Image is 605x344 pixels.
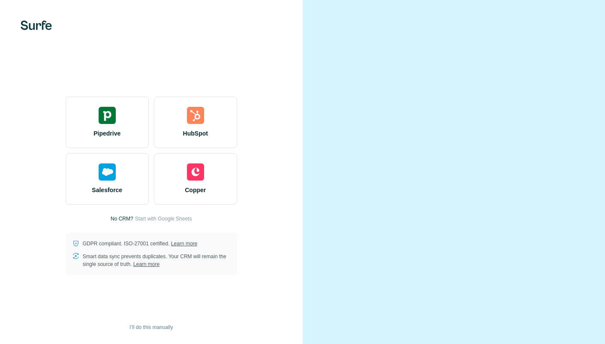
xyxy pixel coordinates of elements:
[183,129,208,138] span: HubSpot
[133,261,160,267] a: Learn more
[99,107,116,124] img: pipedrive's logo
[111,215,133,223] p: No CRM?
[171,241,197,247] a: Learn more
[135,215,192,223] button: Start with Google Sheets
[99,163,116,181] img: salesforce's logo
[185,186,206,194] span: Copper
[129,323,173,331] span: I’ll do this manually
[187,163,204,181] img: copper's logo
[66,69,237,86] h1: Select your CRM
[93,129,120,138] span: Pipedrive
[187,107,204,124] img: hubspot's logo
[92,186,122,194] span: Salesforce
[83,253,230,268] p: Smart data sync prevents duplicates. Your CRM will remain the single source of truth.
[123,321,179,334] button: I’ll do this manually
[21,21,52,30] img: Surfe's logo
[83,240,197,247] p: GDPR compliant. ISO-27001 certified.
